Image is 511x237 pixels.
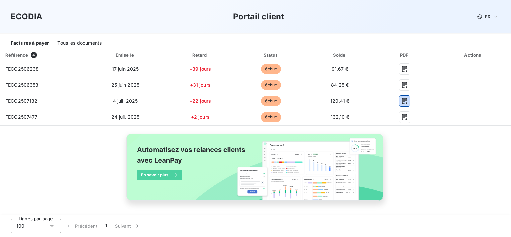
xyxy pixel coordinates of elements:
span: 1 [105,223,107,229]
div: Statut [237,52,305,58]
span: 4 [31,52,37,58]
span: échue [261,96,281,106]
div: Émise le [88,52,163,58]
span: +2 jours [191,114,210,120]
span: +31 jours [190,82,211,88]
button: 1 [101,219,111,233]
span: échue [261,112,281,122]
span: 84,25 € [331,82,349,88]
div: Factures à payer [11,36,49,50]
span: FECO2507132 [5,98,38,104]
span: 24 juil. 2025 [111,114,139,120]
button: Suivant [111,219,145,233]
span: FECO2506238 [5,66,39,72]
div: Retard [166,52,235,58]
div: Tous les documents [57,36,102,50]
span: FECO2506353 [5,82,39,88]
div: Référence [5,52,28,58]
span: 4 juil. 2025 [113,98,138,104]
div: PDF [376,52,434,58]
span: 100 [16,223,24,229]
span: échue [261,80,281,90]
span: 120,41 € [330,98,349,104]
span: échue [261,64,281,74]
div: Actions [437,52,510,58]
img: banner [120,130,391,212]
div: Solde [307,52,373,58]
button: Précédent [61,219,101,233]
h3: Portail client [233,11,284,23]
span: FR [485,14,490,19]
span: 91,67 € [332,66,348,72]
span: +39 jours [189,66,211,72]
span: 25 juin 2025 [111,82,139,88]
h3: ECODIA [11,11,42,23]
span: 132,10 € [331,114,349,120]
span: 17 juin 2025 [112,66,139,72]
span: +22 jours [189,98,211,104]
span: FECO2507477 [5,114,38,120]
